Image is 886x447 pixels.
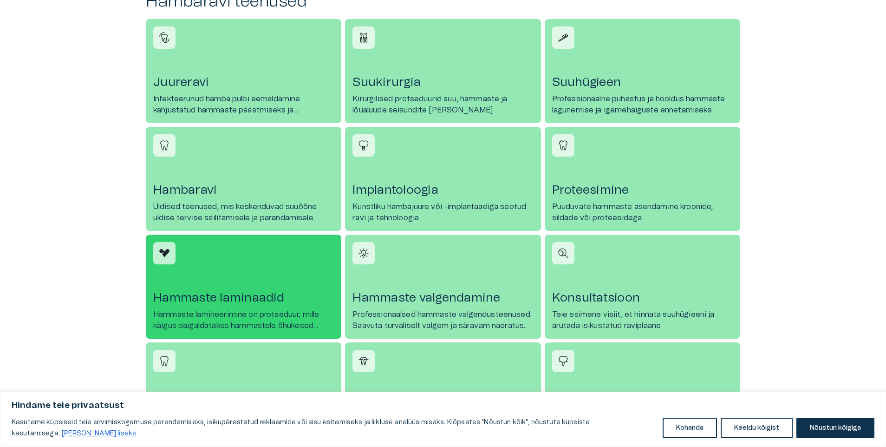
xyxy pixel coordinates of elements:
img: Implantoloogia icon [357,138,371,152]
button: Nõustun kõigiga [796,418,874,438]
h4: Juureravi [153,75,334,90]
img: Hambaravi icon [157,138,171,152]
a: Loe lisaks [61,430,137,437]
p: Hindame teie privaatsust [12,400,874,411]
img: Suuhügieen icon [556,31,570,45]
h4: Implantoloogia [352,183,533,197]
img: Proteesimine icon [556,138,570,152]
p: Hammaste lamineerimine on protseduur, mille käigus paigaldatakse hammastele õhukesed keraamilised... [153,309,334,331]
p: Kirurgilised protseduurid suu, hammaste ja lõualuude seisundite [PERSON_NAME] [352,93,533,116]
button: Kohanda [663,418,717,438]
img: Konsultatsioon icon [556,246,570,260]
img: Hammaste valgendamine icon [357,246,371,260]
h4: Proteesimine [552,183,733,197]
h4: Suuhügieen [552,75,733,90]
img: Ortodontia icon [357,354,371,368]
h4: Hambaravi [153,183,334,197]
p: Üldised teenused, mis keskenduvad suuõõne üldise tervise säilitamisele ja parandamisele [153,201,334,223]
p: Kasutame küpsiseid teie sirvimiskogemuse parandamiseks, isikupärastatud reklaamide või sisu esita... [12,417,656,439]
img: Hammaste laminaadid icon [157,246,171,260]
h4: Suukirurgia [352,75,533,90]
h4: Hammaste laminaadid [153,290,334,305]
button: Keeldu kõigist [721,418,793,438]
p: Teie esimene visiit, et hinnata suuhügieeni ja arutada isikustatud raviplaane [552,309,733,331]
p: Professionaalne puhastus ja hooldus hammaste lagunemise ja igemehaiguste ennetamiseks [552,93,733,116]
img: Igemete ravi icon [556,354,570,368]
p: Puuduvate hammaste asendamine kroonide, sildade või proteesidega [552,201,733,223]
p: Kunstliku hambajuure või -implantaadiga seotud ravi ja tehnoloogia [352,201,533,223]
img: Suukirurgia icon [357,31,371,45]
span: Help [47,7,61,15]
img: Juureravi icon [157,31,171,45]
p: Professionaalsed hammaste valgendusteenused. Saavuta turvaliselt valgem ja säravam naeratus. [352,309,533,331]
p: Infekteerunud hamba pulbi eemaldamine kahjustatud hammaste päästmiseks ja taastamiseks [153,93,334,116]
h4: Konsultatsioon [552,290,733,305]
h4: Hammaste valgendamine [352,290,533,305]
img: Taastav hambaravi icon [157,354,171,368]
